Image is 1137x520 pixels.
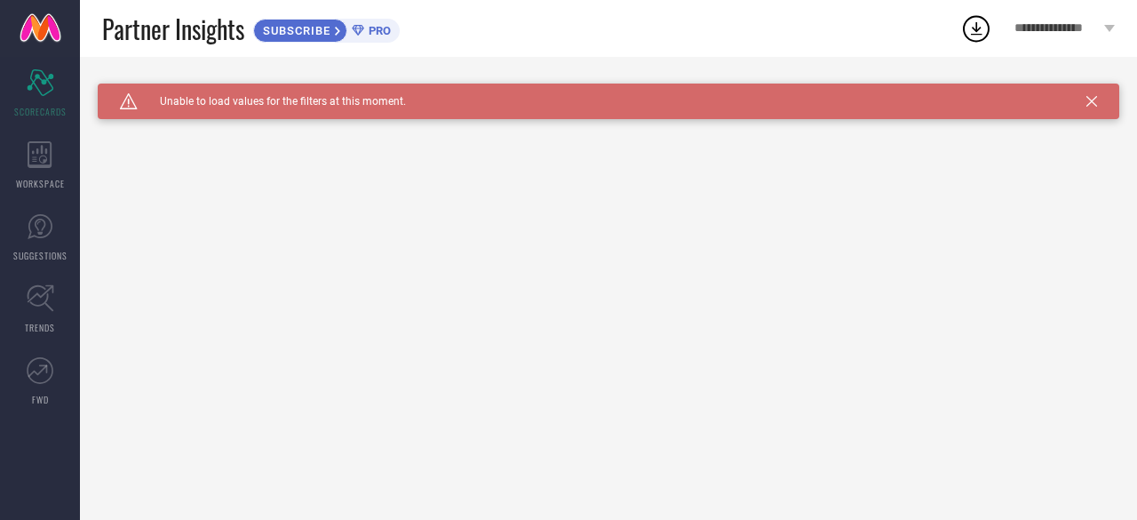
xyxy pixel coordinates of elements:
span: SUGGESTIONS [13,249,68,262]
span: Partner Insights [102,11,244,47]
div: Unable to load filters at this moment. Please try later. [98,84,1119,98]
span: PRO [364,24,391,37]
span: FWD [32,393,49,406]
span: Unable to load values for the filters at this moment. [138,95,406,108]
span: WORKSPACE [16,177,65,190]
a: SUBSCRIBEPRO [253,14,400,43]
div: Open download list [960,12,992,44]
span: SUBSCRIBE [254,24,335,37]
span: SCORECARDS [14,105,67,118]
span: TRENDS [25,321,55,334]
